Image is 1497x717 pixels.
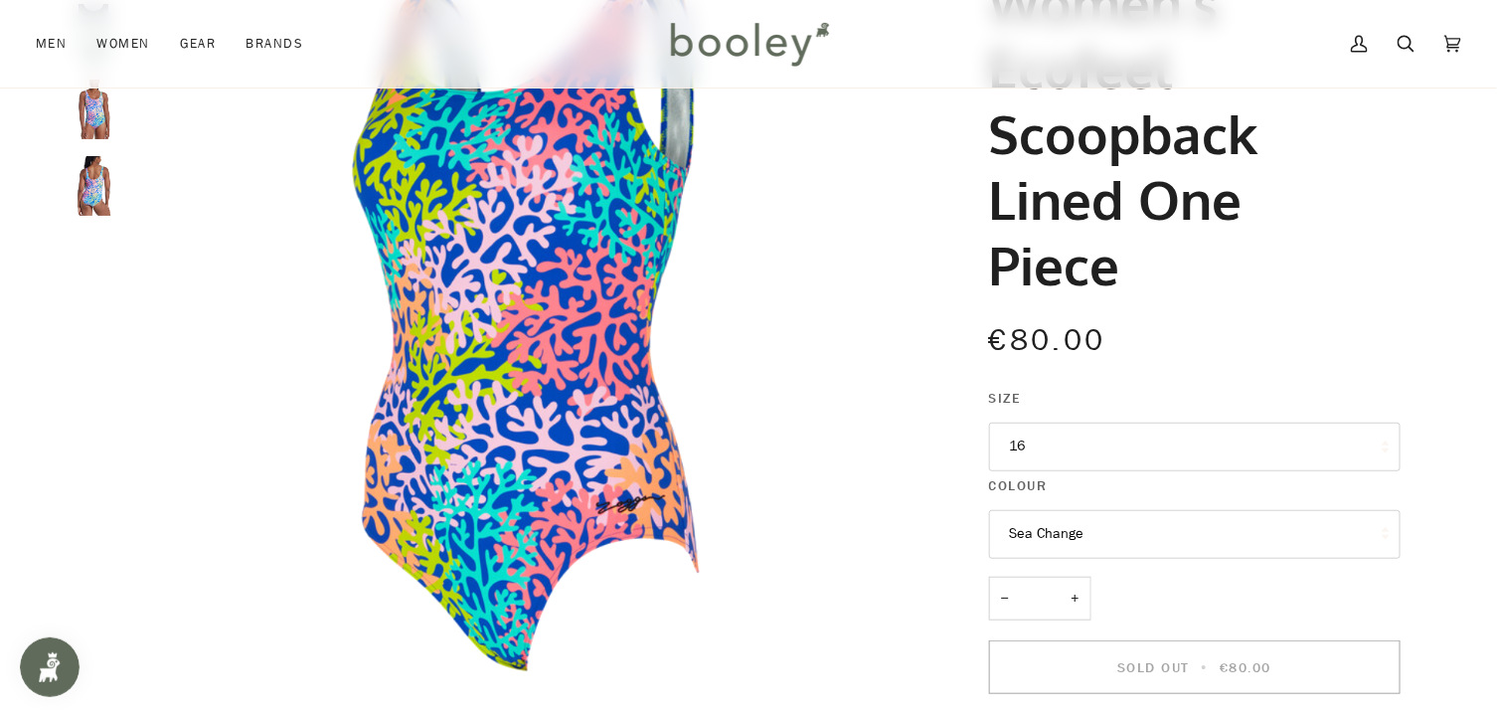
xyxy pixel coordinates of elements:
[1060,577,1091,622] button: +
[662,15,836,73] img: Booley
[246,34,303,54] span: Brands
[96,34,149,54] span: Women
[1196,658,1215,677] span: •
[64,80,123,139] img: Women's Ecofeel Scoopback Lined One Piece
[989,423,1401,471] button: 16
[1220,658,1271,677] span: €80.00
[989,577,1091,622] input: Quantity
[989,388,1022,409] span: Size
[989,577,1021,622] button: −
[1117,658,1190,677] span: Sold Out
[989,510,1401,559] button: Sea Change
[989,475,1048,496] span: Colour
[64,156,123,216] img: Women's Ecofeel Scoopback Lined One Piece
[180,34,217,54] span: Gear
[989,320,1106,361] span: €80.00
[20,637,80,697] iframe: Button to open loyalty program pop-up
[36,34,67,54] span: Men
[989,640,1401,694] button: Sold Out • €80.00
